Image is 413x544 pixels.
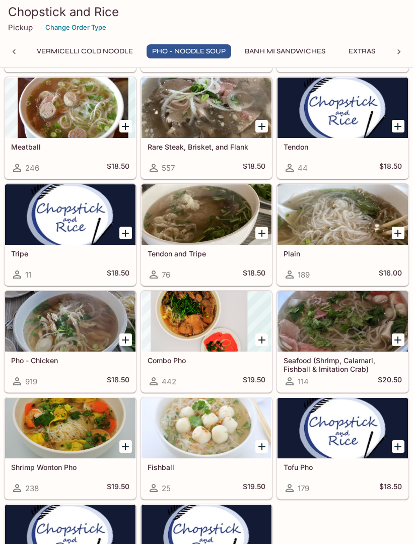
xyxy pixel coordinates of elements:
span: 189 [298,270,310,280]
h5: Seafood (Shrimp, Calamari, Fishball & Imitation Crab) [284,356,402,373]
span: 246 [25,163,39,173]
button: Add Tendon and Tripe [255,227,268,239]
span: 44 [298,163,308,173]
h5: $18.50 [107,162,129,174]
div: Meatball [5,78,135,138]
button: Add Shrimp Wonton Pho [119,440,132,453]
a: Pho - Chicken919$18.50 [5,291,136,392]
div: Combo Pho [142,291,272,352]
a: Tendon44$18.50 [277,77,408,179]
button: Change Order Type [41,20,111,35]
span: 11 [25,270,31,280]
button: Add Meatball [119,120,132,132]
h5: $19.50 [107,482,129,494]
h3: Chopstick and Rice [8,4,405,20]
h5: Tripe [11,249,129,258]
div: Tendon and Tripe [142,184,272,245]
div: Tofu Pho [278,398,408,458]
h5: Rare Steak, Brisket, and Flank [148,143,266,151]
button: Add Plain [392,227,404,239]
a: Fishball25$19.50 [141,397,272,499]
button: Add Seafood (Shrimp, Calamari, Fishball & Imitation Crab) [392,333,404,346]
h5: $19.50 [243,482,265,494]
h5: $18.50 [107,375,129,387]
div: Tripe [5,184,135,245]
span: 25 [162,484,171,493]
h5: Fishball [148,463,266,471]
a: Combo Pho442$19.50 [141,291,272,392]
h5: $18.50 [243,268,265,281]
h5: $18.50 [379,482,402,494]
h5: $16.00 [379,268,402,281]
button: Vermicelli Cold Noodle [31,44,139,58]
h5: Plain [284,249,402,258]
h5: Tendon and Tripe [148,249,266,258]
button: Banh Mi Sandwiches [239,44,331,58]
div: Shrimp Wonton Pho [5,398,135,458]
h5: Tofu Pho [284,463,402,471]
a: Shrimp Wonton Pho238$19.50 [5,397,136,499]
button: Add Tendon [392,120,404,132]
button: Add Tofu Pho [392,440,404,453]
a: Tofu Pho179$18.50 [277,397,408,499]
a: Seafood (Shrimp, Calamari, Fishball & Imitation Crab)114$20.50 [277,291,408,392]
div: Fishball [142,398,272,458]
div: Plain [278,184,408,245]
button: Add Fishball [255,440,268,453]
button: Add Rare Steak, Brisket, and Flank [255,120,268,132]
a: Plain189$16.00 [277,184,408,286]
span: 557 [162,163,175,173]
button: Pho - Noodle Soup [147,44,231,58]
h5: Combo Pho [148,356,266,365]
span: 919 [25,377,37,386]
a: Tripe11$18.50 [5,184,136,286]
h5: $18.50 [379,162,402,174]
button: Add Tripe [119,227,132,239]
span: 442 [162,377,176,386]
button: Add Pho - Chicken [119,333,132,346]
h5: $18.50 [107,268,129,281]
h5: $18.50 [243,162,265,174]
h5: $20.50 [378,375,402,387]
p: Pickup [8,23,33,32]
a: Rare Steak, Brisket, and Flank557$18.50 [141,77,272,179]
span: 114 [298,377,309,386]
h5: Shrimp Wonton Pho [11,463,129,471]
div: Tendon [278,78,408,138]
div: Pho - Chicken [5,291,135,352]
h5: Tendon [284,143,402,151]
a: Meatball246$18.50 [5,77,136,179]
div: Seafood (Shrimp, Calamari, Fishball & Imitation Crab) [278,291,408,352]
h5: $19.50 [243,375,265,387]
span: 76 [162,270,170,280]
span: 238 [25,484,39,493]
span: 179 [298,484,309,493]
div: Rare Steak, Brisket, and Flank [142,78,272,138]
button: Add Combo Pho [255,333,268,346]
button: Extras [339,44,384,58]
a: Tendon and Tripe76$18.50 [141,184,272,286]
h5: Meatball [11,143,129,151]
h5: Pho - Chicken [11,356,129,365]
